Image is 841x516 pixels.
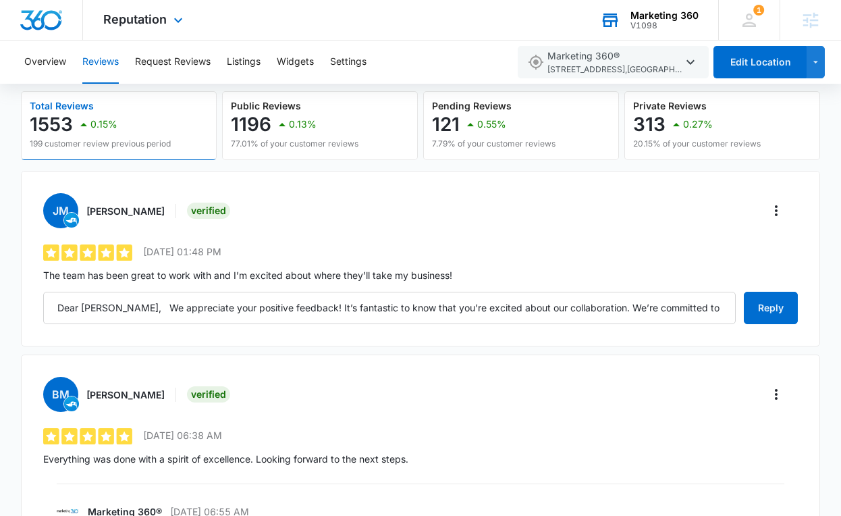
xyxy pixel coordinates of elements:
[43,193,78,228] span: JM
[683,120,713,129] p: 0.27%
[432,113,460,135] p: 121
[227,41,261,84] button: Listings
[24,41,66,84] button: Overview
[43,377,78,412] span: BM
[187,386,230,403] div: Verified
[43,292,736,324] input: Reply to this review...
[753,5,764,16] span: 1
[432,101,555,111] p: Pending Reviews
[765,200,787,222] button: More
[143,244,221,259] p: [DATE] 01:48 PM
[82,41,119,84] button: Reviews
[187,203,230,219] div: Verified
[547,63,682,76] span: [STREET_ADDRESS] , [GEOGRAPHIC_DATA][PERSON_NAME] , CO
[231,101,358,111] p: Public Reviews
[135,41,211,84] button: Request Reviews
[103,12,167,26] span: Reputation
[43,268,798,282] p: The team has been great to work with and I’m excited about where they’ll take my business!
[30,113,73,135] p: 1553
[86,204,165,218] h3: [PERSON_NAME]
[330,41,367,84] button: Settings
[713,46,807,78] button: Edit Location
[432,138,555,150] p: 7.79% of your customer reviews
[518,46,709,78] button: Marketing 360®[STREET_ADDRESS],[GEOGRAPHIC_DATA][PERSON_NAME],CO
[90,120,117,129] p: 0.15%
[547,49,682,76] span: Marketing 360®
[30,101,171,111] p: Total Reviews
[64,213,79,228] img: product-trl.v2.svg
[765,384,787,405] button: More
[64,396,79,411] img: product-trl.v2.svg
[633,138,761,150] p: 20.15% of your customer reviews
[86,388,165,402] h3: [PERSON_NAME]
[289,120,317,129] p: 0.13%
[744,292,798,324] button: Reply
[30,138,171,150] p: 199 customer review previous period
[633,101,761,111] p: Private Reviews
[477,120,506,129] p: 0.55%
[43,452,798,466] p: Everything was done with a spirit of excellence. Looking forward to the next steps.
[633,113,666,135] p: 313
[143,428,222,442] p: [DATE] 06:38 AM
[231,113,271,135] p: 1196
[630,10,699,21] div: account name
[231,138,358,150] p: 77.01% of your customer reviews
[753,5,764,16] div: notifications count
[277,41,314,84] button: Widgets
[630,21,699,30] div: account id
